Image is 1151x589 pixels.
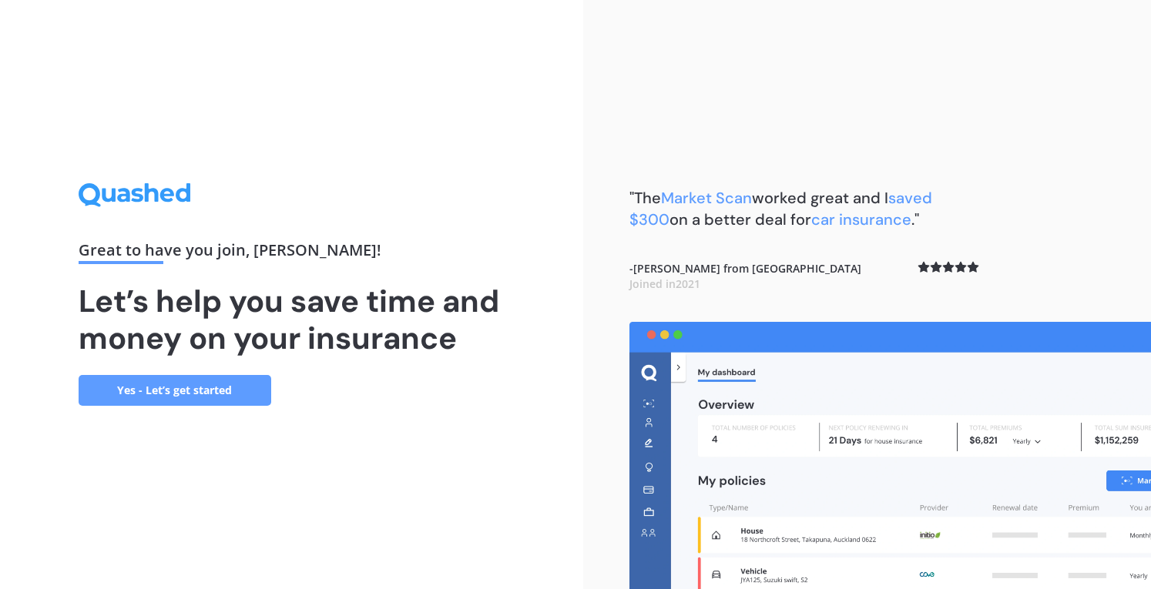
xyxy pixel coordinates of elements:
[629,276,700,291] span: Joined in 2021
[661,188,752,208] span: Market Scan
[79,283,505,356] h1: Let’s help you save time and money on your insurance
[629,188,932,229] span: saved $300
[79,375,271,406] a: Yes - Let’s get started
[811,209,911,229] span: car insurance
[629,261,861,291] b: - [PERSON_NAME] from [GEOGRAPHIC_DATA]
[629,322,1151,589] img: dashboard.webp
[79,243,505,264] div: Great to have you join , [PERSON_NAME] !
[629,188,932,229] b: "The worked great and I on a better deal for ."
